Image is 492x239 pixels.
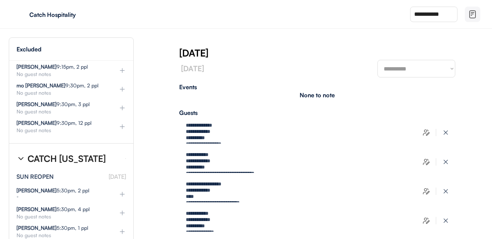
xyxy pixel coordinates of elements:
[17,187,57,193] strong: [PERSON_NAME]
[17,225,57,231] strong: [PERSON_NAME]
[17,154,25,163] img: chevron-right%20%281%29.svg
[119,228,126,235] img: plus%20%281%29.svg
[17,83,98,88] div: 9:30pm, 2 ppl
[17,206,57,212] strong: [PERSON_NAME]
[179,110,455,116] div: Guests
[119,104,126,112] img: plus%20%281%29.svg
[442,217,449,224] img: x-close%20%283%29.svg
[423,129,430,136] img: users-edit.svg
[119,67,126,74] img: plus%20%281%29.svg
[17,174,54,180] div: SUN REOPEN
[17,46,41,52] div: Excluded
[423,158,430,166] img: users-edit.svg
[17,188,89,193] div: 5:30pm, 2 ppl
[17,64,88,69] div: 9:15pm, 2 ppl
[17,82,65,88] strong: mo [PERSON_NAME]
[423,188,430,195] img: users-edit.svg
[442,188,449,195] img: x-close%20%283%29.svg
[15,8,26,20] img: yH5BAEAAAAALAAAAAABAAEAAAIBRAA7
[17,109,107,114] div: No guest notes
[109,173,126,180] font: [DATE]
[423,217,430,224] img: users-edit.svg
[181,64,204,73] font: [DATE]
[179,84,455,90] div: Events
[17,72,107,77] div: No guest notes
[17,233,107,238] div: No guest notes
[300,92,335,98] div: None to note
[17,207,90,212] div: 5:30pm, 4 ppl
[17,225,88,231] div: 5:30pm, 1 ppl
[17,214,107,219] div: No guest notes
[179,46,492,59] div: [DATE]
[17,120,57,126] strong: [PERSON_NAME]
[17,128,107,133] div: No guest notes
[468,10,477,19] img: file-02.svg
[119,191,126,198] img: plus%20%281%29.svg
[17,64,57,70] strong: [PERSON_NAME]
[119,123,126,130] img: plus%20%281%29.svg
[17,102,90,107] div: 9:30pm, 3 ppl
[119,86,126,93] img: plus%20%281%29.svg
[442,158,449,166] img: x-close%20%283%29.svg
[17,120,91,126] div: 9:30pm, 12 ppl
[17,90,107,95] div: No guest notes
[17,101,57,107] strong: [PERSON_NAME]
[28,154,106,163] div: CATCH [US_STATE]
[119,209,126,217] img: plus%20%281%29.svg
[442,129,449,136] img: x-close%20%283%29.svg
[29,12,122,18] div: Catch Hospitality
